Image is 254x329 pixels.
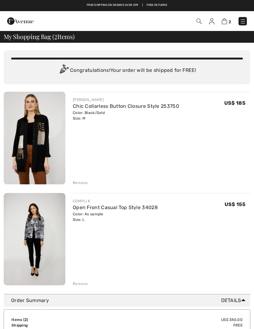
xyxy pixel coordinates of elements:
span: Details [221,297,248,304]
img: Shopping Bag [222,18,227,24]
img: 1ère Avenue [7,15,33,27]
a: Open Front Casual Top Style 34028 [73,204,158,210]
div: Remove [73,180,88,186]
span: 2 [24,318,27,322]
span: 2 [229,20,231,24]
div: [PERSON_NAME] [73,97,179,103]
div: Remove [73,281,88,287]
img: Open Front Casual Top Style 34028 [4,193,65,286]
img: Congratulation2.svg [58,64,70,77]
td: US$ 340.00 [94,317,243,322]
div: Order Summary [11,297,248,304]
img: Chic Collarless Button Closure Style 253750 [4,92,65,184]
td: Shipping [11,322,94,328]
a: 2 [222,17,231,25]
span: | [142,3,143,7]
div: COMPLI K [73,198,158,204]
span: My Shopping Bag ( Items) [4,33,75,40]
div: Color: Black/Gold Size: M [73,110,179,121]
span: US$ 155 [225,201,245,207]
div: Color: As sample Size: L [73,211,158,222]
a: Free shipping on orders over $99 [87,3,138,7]
img: Menu [240,18,246,24]
div: Congratulations! Your order will be shipped for FREE! [11,64,243,77]
a: 1ère Avenue [7,18,33,24]
span: US$ 185 [224,100,245,106]
a: Free Returns [147,3,167,7]
img: Search [196,19,202,24]
td: Free [94,322,243,328]
td: Items ( ) [11,317,94,322]
img: My Info [209,18,214,24]
a: Chic Collarless Button Closure Style 253750 [73,103,179,109]
span: 2 [54,32,57,40]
